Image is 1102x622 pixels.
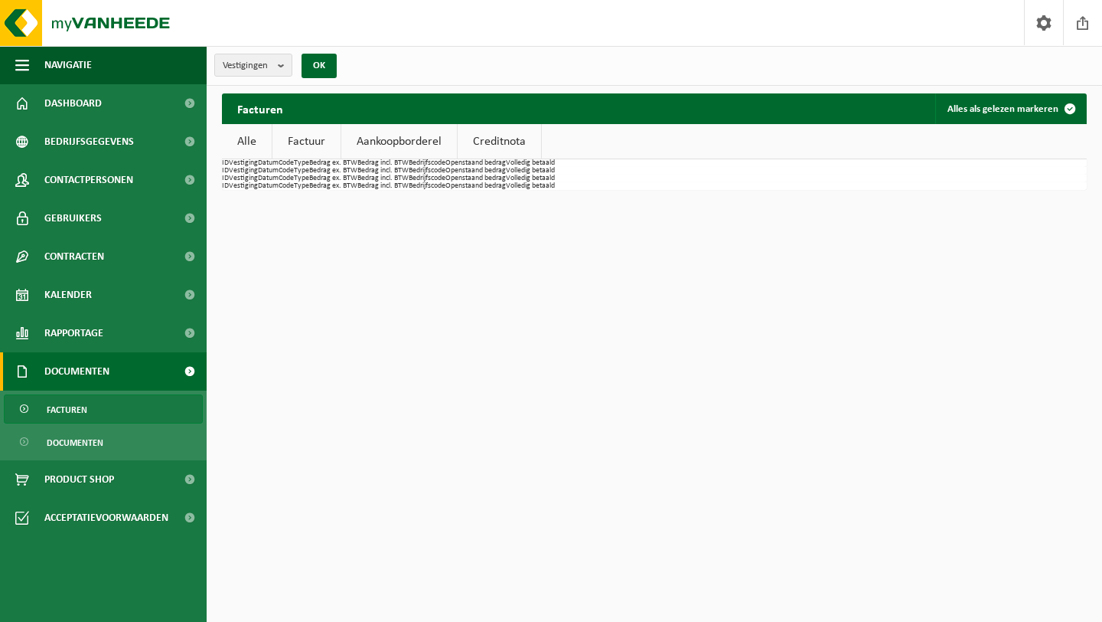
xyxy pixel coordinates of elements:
button: Alles als gelezen markeren [935,93,1085,124]
a: Facturen [4,394,203,424]
th: Vestiging [229,167,258,175]
span: Product Shop [44,460,114,499]
a: Creditnota [458,124,541,159]
th: Bedrag incl. BTW [357,167,409,175]
th: Code [279,159,294,167]
span: Bedrijfsgegevens [44,123,134,161]
th: ID [222,159,229,167]
a: Documenten [4,427,203,457]
th: ID [222,167,229,175]
th: Volledig betaald [506,182,555,190]
th: Volledig betaald [506,167,555,175]
span: Dashboard [44,84,102,123]
span: Kalender [44,276,92,314]
th: Openstaand bedrag [445,182,506,190]
th: Bedrag ex. BTW [309,175,357,182]
th: Volledig betaald [506,159,555,167]
span: Rapportage [44,314,103,352]
a: Alle [222,124,272,159]
th: Type [294,182,309,190]
span: Vestigingen [223,54,272,77]
span: Gebruikers [44,199,102,237]
th: Code [279,175,294,182]
a: Aankoopborderel [341,124,457,159]
th: Code [279,167,294,175]
th: Bedrag ex. BTW [309,167,357,175]
a: Factuur [272,124,341,159]
th: Volledig betaald [506,175,555,182]
th: Openstaand bedrag [445,167,506,175]
h2: Facturen [222,93,298,123]
th: Datum [258,175,279,182]
span: Contracten [44,237,104,276]
th: Vestiging [229,159,258,167]
th: Bedrag incl. BTW [357,182,409,190]
button: Vestigingen [214,54,292,77]
th: Bedrag ex. BTW [309,159,357,167]
th: Openstaand bedrag [445,159,506,167]
th: Datum [258,159,279,167]
th: Vestiging [229,175,258,182]
th: Bedrag incl. BTW [357,159,409,167]
span: Contactpersonen [44,161,133,199]
th: Code [279,182,294,190]
th: Vestiging [229,182,258,190]
th: Type [294,175,309,182]
th: Bedrijfscode [409,159,445,167]
th: Type [294,159,309,167]
th: ID [222,175,229,182]
th: Bedrijfscode [409,175,445,182]
th: ID [222,182,229,190]
th: Bedrijfscode [409,182,445,190]
span: Documenten [44,352,109,391]
span: Navigatie [44,46,92,84]
button: OK [302,54,337,78]
th: Bedrag incl. BTW [357,175,409,182]
th: Bedrijfscode [409,167,445,175]
th: Openstaand bedrag [445,175,506,182]
th: Bedrag ex. BTW [309,182,357,190]
th: Type [294,167,309,175]
span: Facturen [47,395,87,424]
th: Datum [258,167,279,175]
span: Acceptatievoorwaarden [44,499,168,537]
th: Datum [258,182,279,190]
span: Documenten [47,428,103,457]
